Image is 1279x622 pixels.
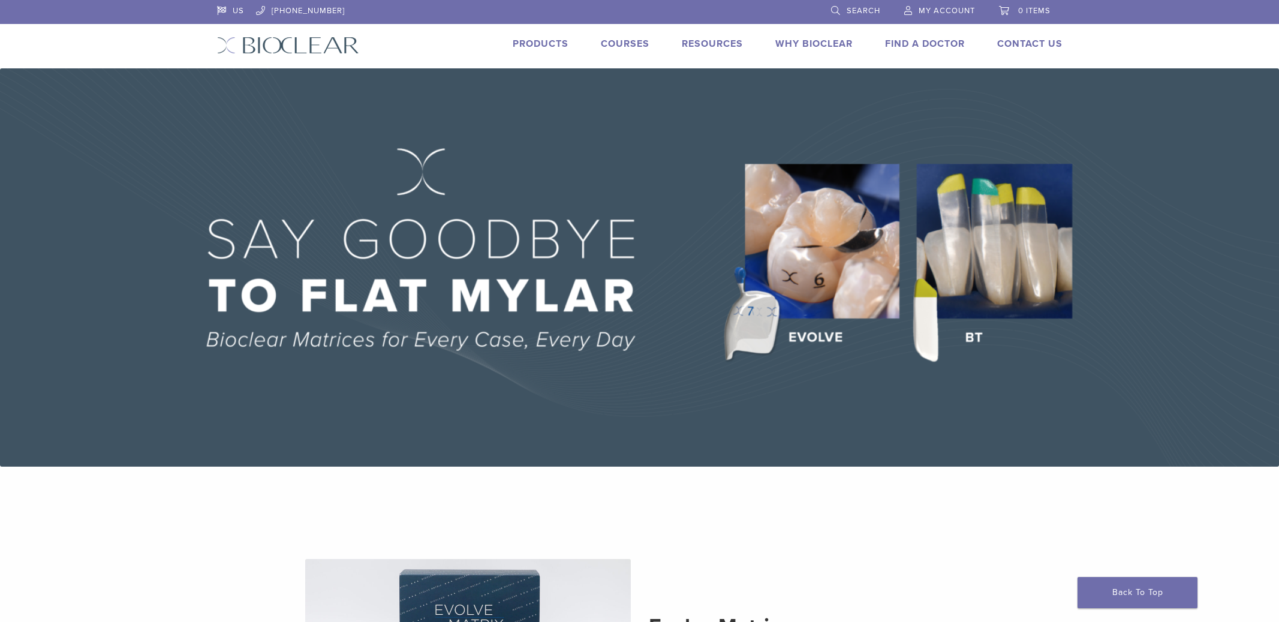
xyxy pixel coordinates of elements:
a: Contact Us [997,38,1063,50]
a: Find A Doctor [885,38,965,50]
a: Why Bioclear [775,38,853,50]
span: 0 items [1018,6,1051,16]
a: Resources [682,38,743,50]
span: Search [847,6,880,16]
a: Back To Top [1078,577,1197,608]
span: My Account [919,6,975,16]
a: Products [513,38,568,50]
img: Bioclear [217,37,359,54]
a: Courses [601,38,649,50]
